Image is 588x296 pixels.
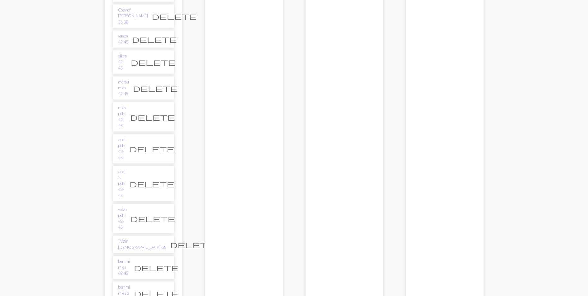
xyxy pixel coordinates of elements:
button: Delete chart [126,111,179,123]
a: Copy of [PERSON_NAME] 36-38 [118,7,148,25]
button: Delete chart [130,262,183,273]
a: audi 2 pöhi 42-45 [118,169,126,199]
a: TV girl [DEMOGRAPHIC_DATA]-38 [118,238,166,250]
span: delete [170,240,215,249]
button: Delete chart [127,56,179,68]
a: mersu mies 42-45 [118,79,129,97]
span: delete [132,35,177,43]
span: delete [131,58,175,66]
span: delete [152,12,197,20]
button: Delete chart [129,82,182,94]
button: Delete chart [126,143,178,155]
button: Delete chart [126,213,179,224]
span: delete [130,179,174,188]
span: delete [130,214,175,223]
a: oikea 42-45 [118,53,127,71]
span: delete [133,84,178,92]
button: Delete chart [128,33,181,45]
a: audi pöhi 42-45 [118,137,126,161]
button: Delete chart [166,239,219,250]
span: delete [130,144,174,153]
span: delete [130,113,175,121]
a: volvo pöhi 42-45 [118,207,126,231]
span: delete [134,263,179,272]
a: vasen 42-45 [118,33,128,45]
button: Delete chart [148,10,201,22]
button: Delete chart [126,178,178,190]
a: bemmi mies 42-45 [118,258,130,276]
a: mies pöhi 42-45 [118,105,126,129]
